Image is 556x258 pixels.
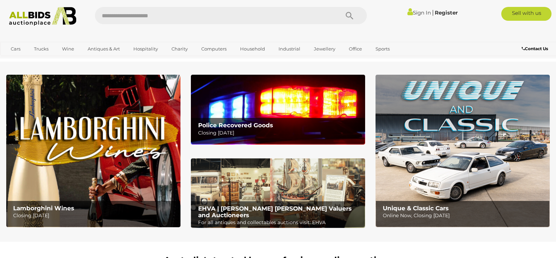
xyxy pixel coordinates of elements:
[236,43,270,55] a: Household
[522,46,548,51] b: Contact Us
[6,75,180,227] a: Lamborghini Wines Lamborghini Wines Closing [DATE]
[6,55,64,66] a: [GEOGRAPHIC_DATA]
[332,7,367,24] button: Search
[191,158,365,228] a: EHVA | Evans Hastings Valuers and Auctioneers EHVA | [PERSON_NAME] [PERSON_NAME] Valuers and Auct...
[198,122,273,129] b: Police Recovered Goods
[198,129,361,137] p: Closing [DATE]
[407,9,431,16] a: Sign In
[191,158,365,228] img: EHVA | Evans Hastings Valuers and Auctioneers
[198,218,361,227] p: For all antiques and collectables auctions visit: EHVA
[191,75,365,144] a: Police Recovered Goods Police Recovered Goods Closing [DATE]
[432,9,434,16] span: |
[6,43,25,55] a: Cars
[376,75,550,227] a: Unique & Classic Cars Unique & Classic Cars Online Now, Closing [DATE]
[13,211,176,220] p: Closing [DATE]
[371,43,394,55] a: Sports
[13,205,74,212] b: Lamborghini Wines
[198,205,352,219] b: EHVA | [PERSON_NAME] [PERSON_NAME] Valuers and Auctioneers
[435,9,458,16] a: Register
[344,43,367,55] a: Office
[383,205,449,212] b: Unique & Classic Cars
[29,43,53,55] a: Trucks
[376,75,550,227] img: Unique & Classic Cars
[383,211,546,220] p: Online Now, Closing [DATE]
[191,75,365,144] img: Police Recovered Goods
[197,43,231,55] a: Computers
[5,7,80,26] img: Allbids.com.au
[309,43,340,55] a: Jewellery
[522,45,550,53] a: Contact Us
[6,75,180,227] img: Lamborghini Wines
[167,43,192,55] a: Charity
[129,43,162,55] a: Hospitality
[274,43,305,55] a: Industrial
[83,43,124,55] a: Antiques & Art
[58,43,79,55] a: Wine
[501,7,551,21] a: Sell with us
